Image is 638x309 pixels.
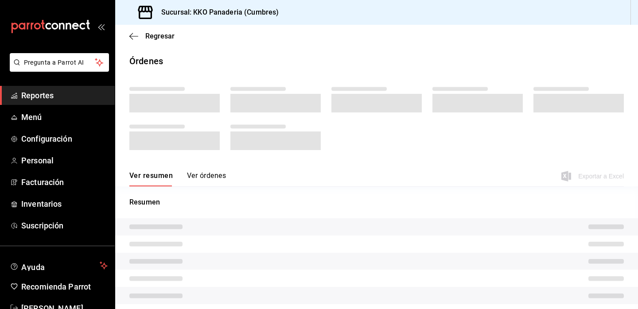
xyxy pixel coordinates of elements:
span: Suscripción [21,220,108,232]
span: Menú [21,111,108,123]
span: Inventarios [21,198,108,210]
button: open_drawer_menu [97,23,105,30]
span: Pregunta a Parrot AI [24,58,95,67]
span: Recomienda Parrot [21,281,108,293]
button: Ver órdenes [187,171,226,186]
button: Ver resumen [129,171,173,186]
span: Regresar [145,32,175,40]
span: Ayuda [21,260,96,271]
h3: Sucursal: KKO Panaderia (Cumbres) [154,7,279,18]
span: Reportes [21,89,108,101]
span: Personal [21,154,108,166]
button: Regresar [129,32,175,40]
a: Pregunta a Parrot AI [6,64,109,73]
p: Resumen [129,197,624,208]
div: navigation tabs [129,171,226,186]
div: Órdenes [129,54,163,68]
span: Facturación [21,176,108,188]
span: Configuración [21,133,108,145]
button: Pregunta a Parrot AI [10,53,109,72]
